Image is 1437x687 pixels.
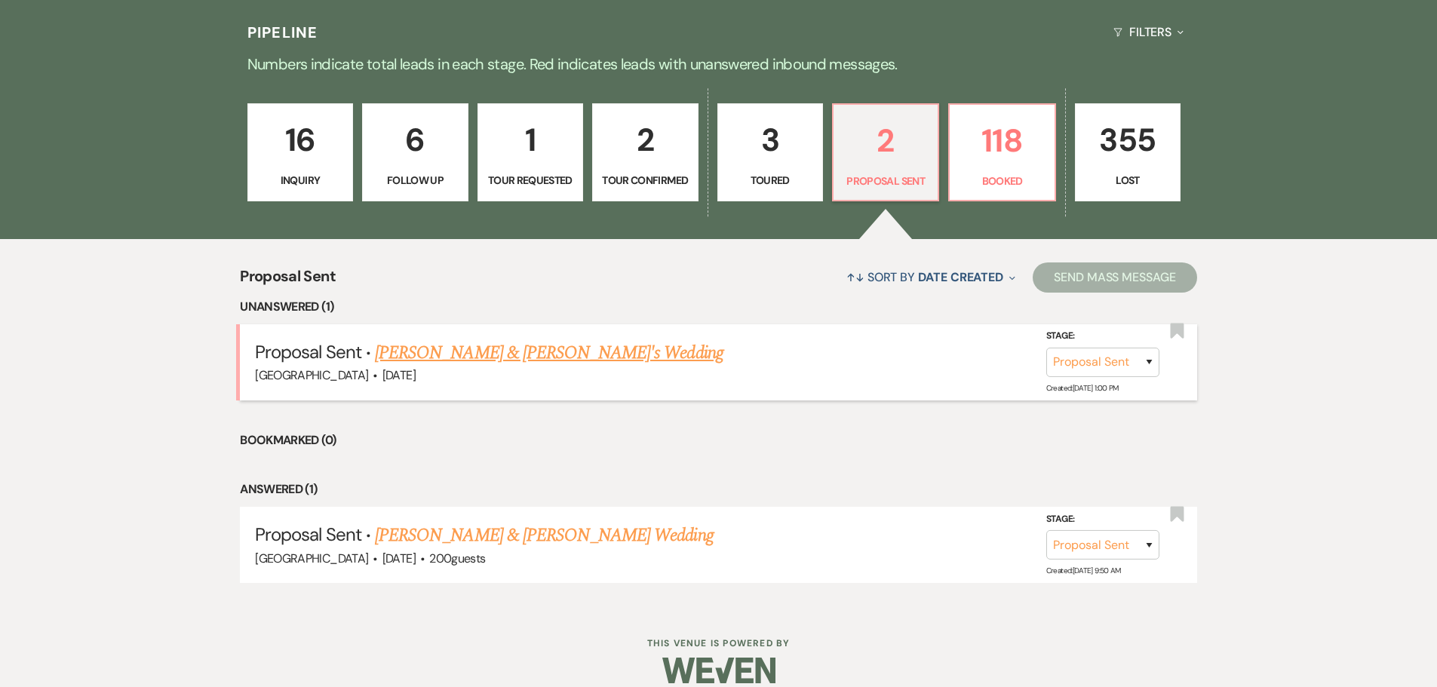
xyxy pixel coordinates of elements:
[176,52,1262,76] p: Numbers indicate total leads in each stage. Red indicates leads with unanswered inbound messages.
[375,522,713,549] a: [PERSON_NAME] & [PERSON_NAME] Wedding
[1046,566,1121,575] span: Created: [DATE] 9:50 AM
[255,523,361,546] span: Proposal Sent
[240,431,1197,450] li: Bookmarked (0)
[717,103,823,201] a: 3Toured
[948,103,1055,201] a: 118Booked
[382,367,416,383] span: [DATE]
[846,269,864,285] span: ↑↓
[362,103,468,201] a: 6Follow Up
[240,265,336,297] span: Proposal Sent
[382,551,416,566] span: [DATE]
[959,173,1045,189] p: Booked
[257,172,343,189] p: Inquiry
[375,339,723,367] a: [PERSON_NAME] & [PERSON_NAME]'s Wedding
[255,551,368,566] span: [GEOGRAPHIC_DATA]
[843,115,929,166] p: 2
[240,297,1197,317] li: Unanswered (1)
[372,115,458,165] p: 6
[477,103,583,201] a: 1Tour Requested
[257,115,343,165] p: 16
[247,22,318,43] h3: Pipeline
[429,551,485,566] span: 200 guests
[592,103,698,201] a: 2Tour Confirmed
[1075,103,1181,201] a: 355Lost
[918,269,1003,285] span: Date Created
[959,115,1045,166] p: 118
[372,172,458,189] p: Follow Up
[1046,383,1119,393] span: Created: [DATE] 1:00 PM
[840,257,1021,297] button: Sort By Date Created
[487,115,573,165] p: 1
[602,172,688,189] p: Tour Confirmed
[247,103,353,201] a: 16Inquiry
[832,103,939,201] a: 2Proposal Sent
[602,115,688,165] p: 2
[1085,172,1171,189] p: Lost
[487,172,573,189] p: Tour Requested
[240,480,1197,499] li: Answered (1)
[255,340,361,363] span: Proposal Sent
[255,367,368,383] span: [GEOGRAPHIC_DATA]
[1085,115,1171,165] p: 355
[1046,511,1159,528] label: Stage:
[1046,328,1159,345] label: Stage:
[843,173,929,189] p: Proposal Sent
[1107,12,1190,52] button: Filters
[727,172,813,189] p: Toured
[1033,262,1197,293] button: Send Mass Message
[727,115,813,165] p: 3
